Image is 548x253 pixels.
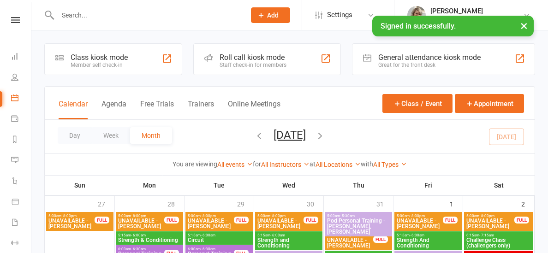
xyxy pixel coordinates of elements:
[361,160,373,168] strong: with
[167,196,184,211] div: 28
[307,196,323,211] div: 30
[187,233,251,237] span: 5:15am
[48,214,95,218] span: 5:00am
[274,129,306,141] button: [DATE]
[396,233,460,237] span: 5:15am
[270,233,285,237] span: - 6:00am
[71,62,128,68] div: Member self check-in
[115,176,185,195] th: Mon
[450,196,463,211] div: 1
[55,9,239,22] input: Search...
[396,218,443,229] span: UNAVAILABLE - [PERSON_NAME]
[373,236,388,243] div: FULL
[340,214,355,218] span: - 5:30am
[11,47,32,68] a: Dashboard
[393,176,463,195] th: Fri
[118,214,165,218] span: 5:00am
[58,127,92,144] button: Day
[11,68,32,88] a: People
[92,127,130,144] button: Week
[521,196,534,211] div: 2
[466,214,515,218] span: 5:00am
[11,192,32,213] a: Product Sales
[95,217,109,224] div: FULL
[270,214,286,218] span: - 8:00pm
[466,237,531,248] span: Challenge Class (challengers only)
[118,247,165,251] span: 6:00am
[257,218,304,229] span: UNAVAILABLE - [PERSON_NAME]
[324,176,393,195] th: Thu
[118,233,181,237] span: 5:15am
[130,127,172,144] button: Month
[201,233,215,237] span: - 6:00am
[71,53,128,62] div: Class kiosk mode
[382,94,453,113] button: Class / Event
[455,94,524,113] button: Appointment
[220,62,286,68] div: Staff check-in for members
[430,7,523,15] div: [PERSON_NAME]
[373,161,407,168] a: All Types
[187,237,251,243] span: Circuit
[164,217,179,224] div: FULL
[257,233,321,237] span: 5:15am
[237,196,254,211] div: 29
[234,217,249,224] div: FULL
[140,100,174,119] button: Free Trials
[463,176,535,195] th: Sat
[118,237,181,243] span: Strength & Conditioning
[378,62,481,68] div: Great for the front desk
[61,214,77,218] span: - 8:00pm
[410,214,425,218] span: - 8:00pm
[327,218,390,235] span: Pod Personal Training - [PERSON_NAME], [PERSON_NAME]
[188,100,214,119] button: Trainers
[173,160,217,168] strong: You are viewing
[466,218,515,229] span: UNAVAILABLE - [PERSON_NAME]
[257,237,321,248] span: Strength and Conditioning
[443,217,458,224] div: FULL
[316,161,361,168] a: All Locations
[131,214,146,218] span: - 8:00pm
[516,16,532,35] button: ×
[378,53,481,62] div: General attendance kiosk mode
[514,217,529,224] div: FULL
[187,214,234,218] span: 5:00am
[396,237,460,248] span: Strength And Conditioning
[45,176,115,195] th: Sun
[201,214,216,218] span: - 8:00pm
[376,196,393,211] div: 31
[11,109,32,130] a: Payments
[187,247,234,251] span: 6:00am
[228,100,280,119] button: Online Meetings
[479,214,494,218] span: - 8:00pm
[381,22,456,30] span: Signed in successfully.
[217,161,253,168] a: All events
[220,53,286,62] div: Roll call kiosk mode
[201,247,215,251] span: - 6:30am
[327,237,374,248] span: UNAVAILABLE - [PERSON_NAME]
[48,218,95,229] span: UNAVAILABLE - [PERSON_NAME]
[185,176,254,195] th: Tue
[131,233,146,237] span: - 6:00am
[261,161,310,168] a: All Instructors
[310,160,316,168] strong: at
[98,196,114,211] div: 27
[466,233,531,237] span: 6:15am
[187,218,234,229] span: UNAVAILABLE - [PERSON_NAME]
[410,233,424,237] span: - 6:00am
[327,5,352,25] span: Settings
[11,130,32,151] a: Reports
[59,100,88,119] button: Calendar
[11,88,32,109] a: Calendar
[407,6,426,24] img: thumb_image1597172689.png
[118,218,165,229] span: UNAVAILABLE - [PERSON_NAME]
[304,217,318,224] div: FULL
[131,247,146,251] span: - 6:30am
[479,233,494,237] span: - 7:15am
[396,214,443,218] span: 5:00am
[101,100,126,119] button: Agenda
[267,12,279,19] span: Add
[251,7,290,23] button: Add
[253,160,261,168] strong: for
[430,15,523,24] div: Beyond Transformation Burleigh
[257,214,304,218] span: 5:00am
